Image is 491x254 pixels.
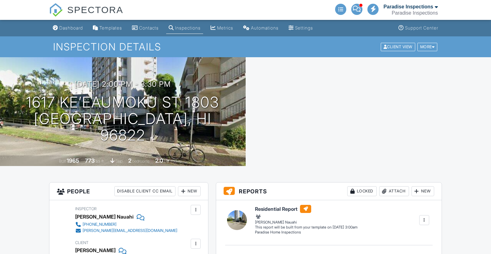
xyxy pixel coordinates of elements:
[347,186,377,196] div: Locked
[216,182,442,200] h3: Reports
[83,222,116,227] div: [PHONE_NUMBER]
[99,25,122,30] div: Templates
[75,240,89,245] span: Client
[49,9,123,21] a: SPECTORA
[130,22,161,34] a: Contacts
[208,22,236,34] a: Metrics
[90,22,125,34] a: Templates
[75,206,97,211] span: Inspector
[405,25,438,30] div: Support Center
[164,159,182,164] span: bathrooms
[381,43,415,51] div: Client View
[96,159,104,164] span: sq. ft.
[380,44,417,49] a: Client View
[255,205,357,213] h6: Residential Report
[50,22,85,34] a: Dashboard
[379,186,409,196] div: Attach
[75,221,177,228] a: [PHONE_NUMBER]
[132,159,149,164] span: bedrooms
[85,157,95,164] div: 773
[67,157,79,164] div: 1965
[75,80,171,88] h3: [DATE] 2:00 pm - 3:30 pm
[166,22,203,34] a: Inspections
[75,228,177,234] a: [PERSON_NAME][EMAIL_ADDRESS][DOMAIN_NAME]
[128,157,131,164] div: 2
[49,3,63,17] img: The Best Home Inspection Software - Spectora
[10,94,236,143] h1: 1617 Ke’eaumoku St 1803 [GEOGRAPHIC_DATA], HI 96822
[217,25,233,30] div: Metrics
[255,230,357,235] div: Paradise Home Inspections
[255,225,357,230] div: This report will be built from your template on [DATE] 3:00am
[83,228,177,233] div: [PERSON_NAME][EMAIL_ADDRESS][DOMAIN_NAME]
[392,10,438,16] div: Paradise Inspections
[384,4,433,10] div: Paradise Inspections
[411,186,434,196] div: New
[255,214,357,225] div: [PERSON_NAME] Nauahi
[114,186,175,196] div: Disable Client CC Email
[251,25,279,30] div: Automations
[139,25,159,30] div: Contacts
[116,159,122,164] span: slab
[295,25,313,30] div: Settings
[49,182,208,200] h3: People
[53,41,438,52] h1: Inspection Details
[396,22,441,34] a: Support Center
[155,157,163,164] div: 2.0
[178,186,201,196] div: New
[286,22,316,34] a: Settings
[59,25,83,30] div: Dashboard
[175,25,201,30] div: Inspections
[241,22,281,34] a: Automations (Advanced)
[417,43,438,51] div: More
[59,159,66,164] span: Built
[67,3,124,16] span: SPECTORA
[75,212,134,221] div: [PERSON_NAME] Nauahi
